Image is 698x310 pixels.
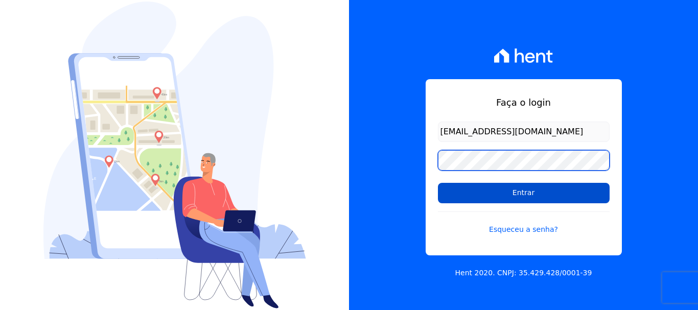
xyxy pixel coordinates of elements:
[455,268,592,278] p: Hent 2020. CNPJ: 35.429.428/0001-39
[438,183,610,203] input: Entrar
[438,211,610,235] a: Esqueceu a senha?
[438,122,610,142] input: Email
[438,96,610,109] h1: Faça o login
[43,2,306,308] img: Login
